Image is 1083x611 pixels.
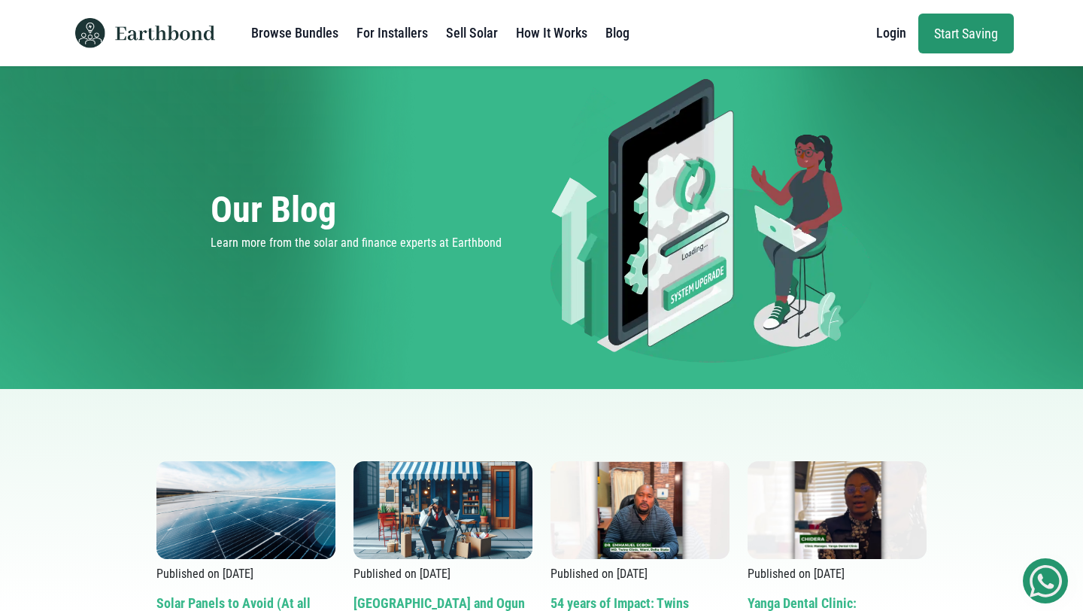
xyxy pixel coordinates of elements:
p: Published on [DATE] [748,565,927,583]
a: Earthbond icon logo Earthbond text logo [69,6,215,60]
p: Published on [DATE] [156,565,335,583]
p: Published on [DATE] [353,565,532,583]
img: Earthbond icon logo [69,18,111,48]
a: Start Saving [918,14,1014,53]
a: How It Works [516,18,587,48]
img: Earthbond text logo [115,26,215,41]
a: For Installers [356,18,428,48]
a: Login [876,18,906,48]
h1: Our Blog [211,192,535,228]
p: Published on [DATE] [551,565,730,583]
img: Get Started On Earthbond Via Whatsapp [1030,565,1062,597]
a: Sell Solar [446,18,498,48]
p: Learn more from the solar and finance experts at Earthbond [211,234,535,252]
a: Browse Bundles [251,18,338,48]
a: Blog [605,18,629,48]
img: Green energy system upgrade image [548,72,872,383]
